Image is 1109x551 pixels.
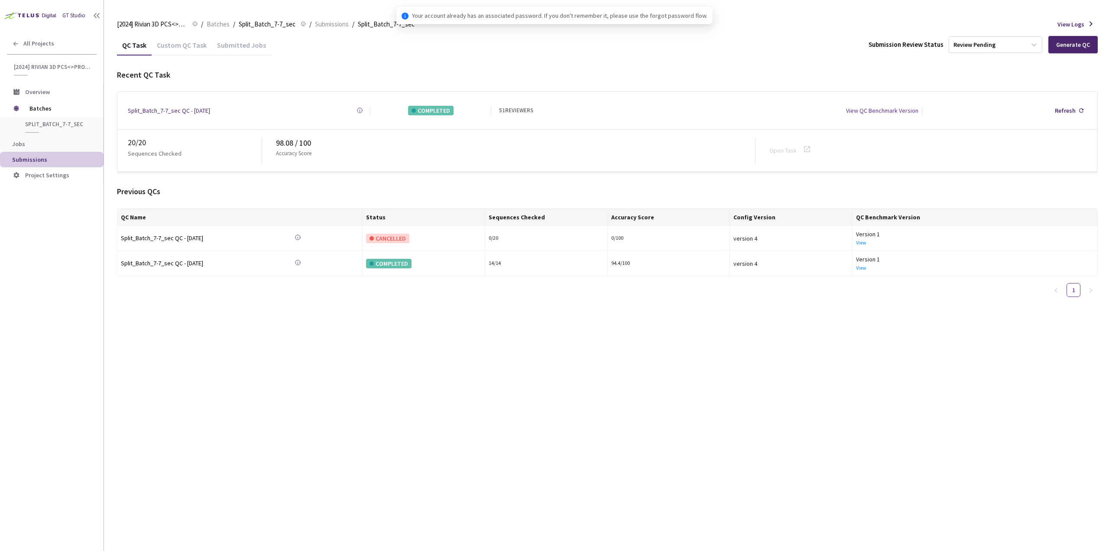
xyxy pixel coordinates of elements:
span: [2024] Rivian 3D PCS<>Production [117,19,187,29]
div: Previous QCs [117,186,1098,198]
div: Submission Review Status [869,39,944,50]
a: View [856,239,866,246]
span: Overview [25,88,50,96]
span: Jobs [12,140,25,148]
th: QC Name [117,209,363,226]
div: 94.4/100 [611,259,726,267]
button: left [1049,283,1063,297]
a: Split_Batch_7-7_sec QC - [DATE] [128,106,210,115]
span: Split_Batch_7-7_sec [239,19,295,29]
span: Submissions [12,156,47,163]
div: CANCELLED [366,234,409,243]
div: 14 / 14 [489,259,604,267]
div: Split_Batch_7-7_sec QC - [DATE] [121,233,242,243]
span: Your account already has an associated password. If you don't remember it, please use the forgot ... [412,11,707,20]
a: Open Task [769,147,797,154]
div: View QC Benchmark Version [846,106,918,115]
li: Next Page [1084,283,1098,297]
span: Split_Batch_7-7_sec [358,19,415,29]
li: / [352,19,354,29]
li: / [309,19,311,29]
span: left [1054,288,1059,293]
div: Version 1 [856,229,1094,239]
li: Previous Page [1049,283,1063,297]
li: / [201,19,203,29]
div: Generate QC [1056,41,1090,48]
a: Split_Batch_7-7_sec QC - [DATE] [121,258,242,268]
div: version 4 [733,259,849,268]
th: Sequences Checked [485,209,608,226]
button: right [1084,283,1098,297]
span: Batches [207,19,230,29]
div: GT Studio [62,11,85,20]
span: Submissions [315,19,349,29]
span: View Logs [1057,20,1084,29]
th: Config Version [730,209,853,226]
div: COMPLETED [408,106,454,115]
span: [2024] Rivian 3D PCS<>Production [14,63,91,71]
div: 0/100 [611,234,726,242]
span: Batches [29,100,89,117]
div: 98.08 / 100 [276,137,755,149]
a: 1 [1067,284,1080,297]
th: QC Benchmark Version [853,209,1098,226]
div: Recent QC Task [117,69,1098,81]
p: Accuracy Score [276,149,311,158]
div: 51 REVIEWERS [499,106,533,115]
div: QC Task [117,41,152,55]
div: version 4 [733,234,849,243]
th: Status [363,209,485,226]
span: Split_Batch_7-7_sec [25,121,89,128]
li: 1 [1067,283,1080,297]
div: Submitted Jobs [212,41,271,55]
div: 20 / 20 [128,137,262,149]
span: Project Settings [25,171,69,179]
a: Submissions [313,19,350,29]
span: right [1088,288,1093,293]
span: All Projects [23,40,54,47]
a: View [856,264,866,271]
div: Refresh [1055,106,1076,115]
a: Batches [205,19,231,29]
div: 0 / 20 [489,234,604,242]
div: Review Pending [953,41,996,49]
div: COMPLETED [366,259,412,268]
th: Accuracy Score [608,209,730,226]
div: Custom QC Task [152,41,212,55]
li: / [233,19,235,29]
p: Sequences Checked [128,149,182,158]
span: info-circle [402,13,409,20]
div: Version 1 [856,254,1094,264]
